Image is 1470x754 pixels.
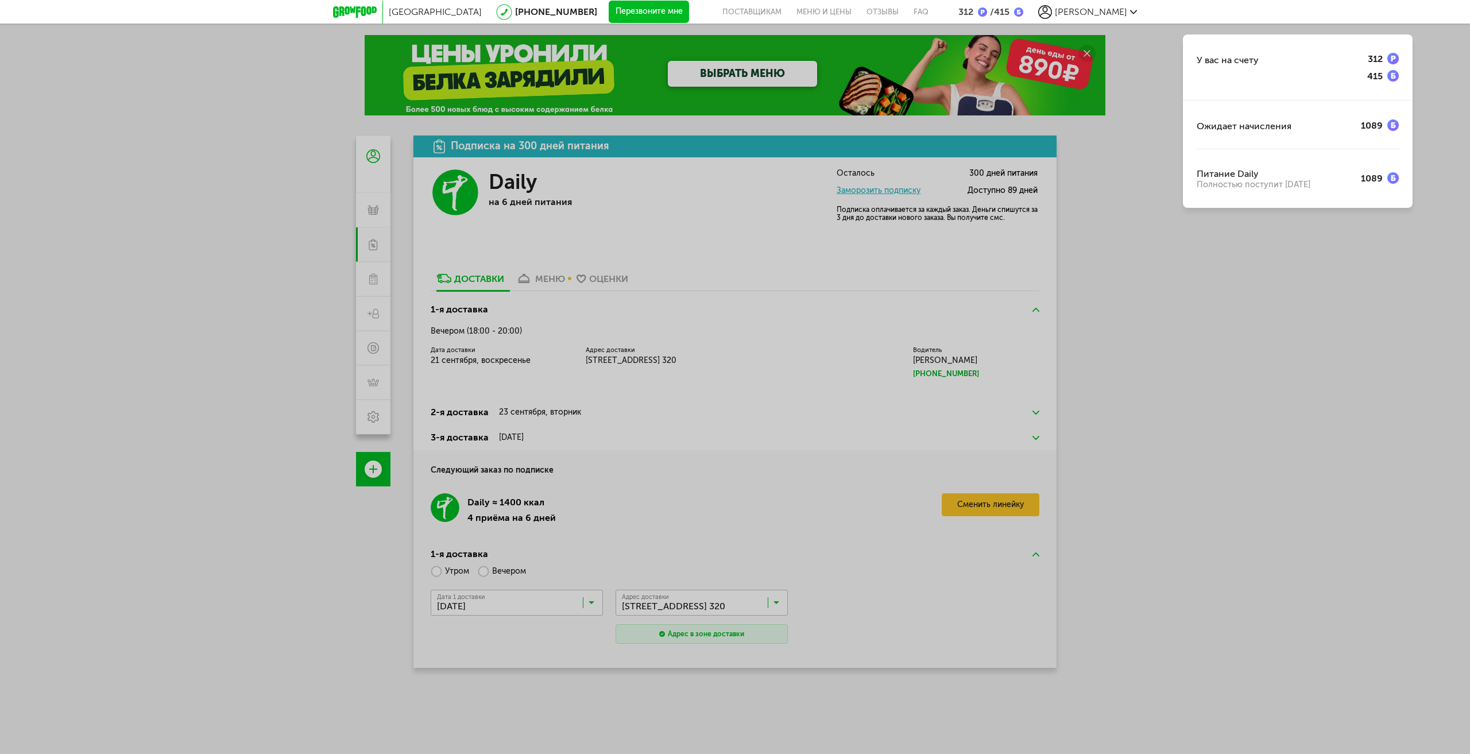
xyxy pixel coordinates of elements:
[1387,70,1399,82] img: bonus_b.cdccf46.png
[1197,55,1259,65] div: У вас на счету
[609,1,689,24] button: Перезвоните мне
[1367,71,1383,82] div: 415
[1055,6,1127,17] span: [PERSON_NAME]
[1387,119,1399,131] img: bonus_b.cdccf46.png
[1368,53,1383,64] div: 312
[1197,179,1310,190] span: Полностью поступит [DATE]
[1197,121,1291,132] div: Ожидает начисления
[1014,7,1023,17] img: bonus_b.cdccf46.png
[958,6,973,17] div: 312
[1197,168,1310,190] div: Питание Daily
[1361,120,1383,131] div: 1089
[987,6,1009,17] div: 415
[978,7,987,17] img: bonus_p.2f9b352.png
[515,6,597,17] a: [PHONE_NUMBER]
[389,6,482,17] span: [GEOGRAPHIC_DATA]
[1387,172,1399,184] img: bonus_b.cdccf46.png
[1361,173,1383,184] div: 1089
[990,6,994,17] span: /
[1387,53,1399,64] img: bonus_p.2f9b352.png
